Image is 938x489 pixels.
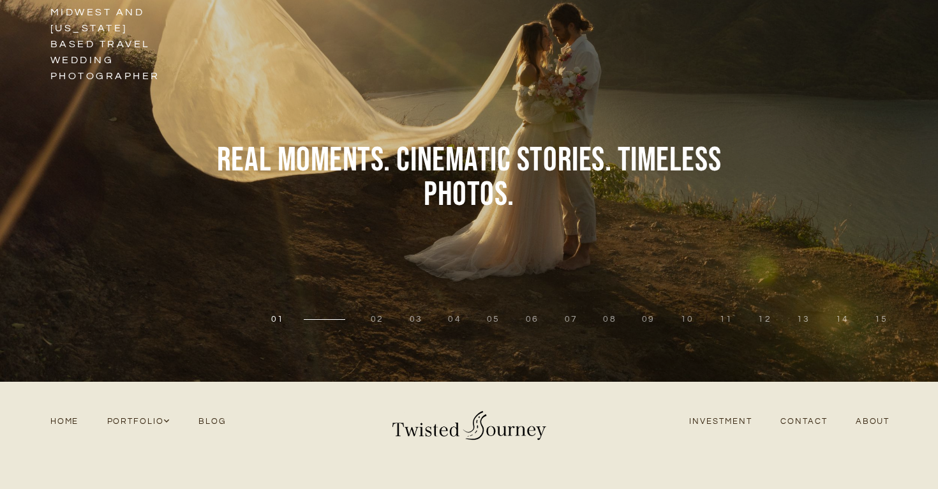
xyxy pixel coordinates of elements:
[93,413,185,430] a: Portfolio
[107,415,171,428] span: Portfolio
[424,177,514,212] span: Photos.
[371,313,384,326] button: 2 of 15
[603,313,616,326] button: 8 of 15
[797,313,810,326] button: 13 of 15
[642,313,655,326] button: 9 of 15
[184,413,240,430] a: Blog
[836,313,849,326] button: 14 of 15
[517,143,611,177] span: stories.
[487,313,500,326] button: 5 of 15
[766,413,842,430] a: Contact
[448,313,461,326] button: 4 of 15
[565,313,578,326] button: 7 of 15
[410,313,423,326] button: 3 of 15
[758,313,771,326] button: 12 of 15
[875,313,888,326] button: 15 of 15
[526,313,539,326] button: 6 of 15
[720,313,733,326] button: 11 of 15
[36,413,93,430] a: Home
[681,313,694,326] button: 10 of 15
[389,402,549,442] img: Twisted Journey
[278,143,391,177] span: Moments.
[396,143,510,177] span: Cinematic
[675,413,766,430] a: Investment
[842,413,904,430] a: About
[271,313,285,326] button: 1 of 15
